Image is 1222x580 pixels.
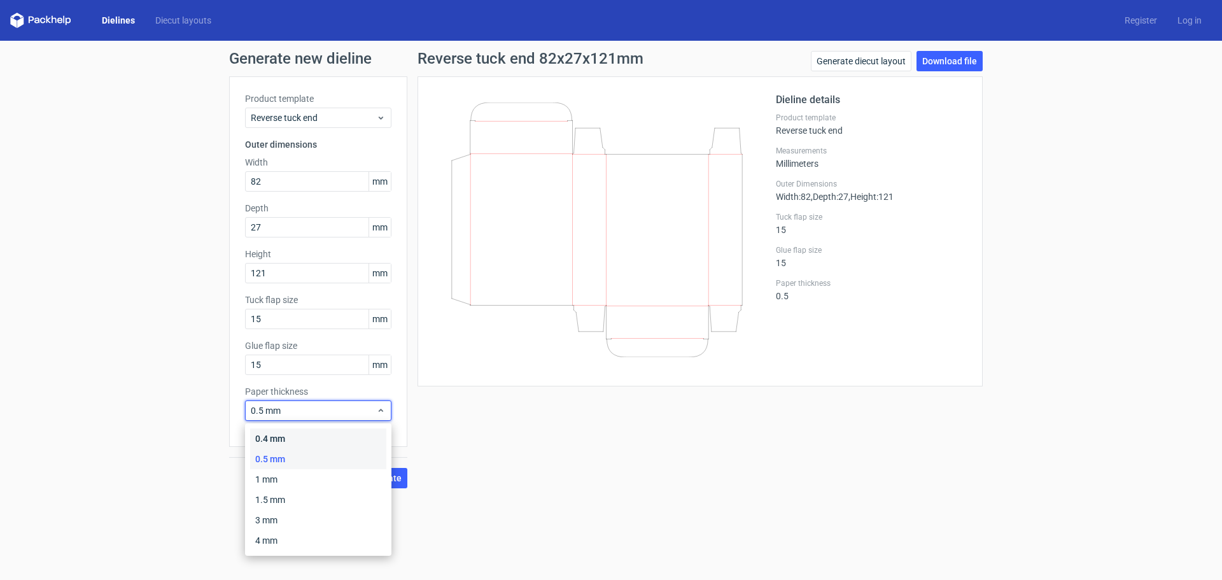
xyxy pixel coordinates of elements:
[245,156,391,169] label: Width
[1114,14,1167,27] a: Register
[811,192,848,202] span: , Depth : 27
[250,510,386,530] div: 3 mm
[811,51,911,71] a: Generate diecut layout
[92,14,145,27] a: Dielines
[369,309,391,329] span: mm
[418,51,643,66] h1: Reverse tuck end 82x27x121mm
[776,278,967,301] div: 0.5
[776,146,967,169] div: Millimeters
[250,428,386,449] div: 0.4 mm
[369,264,391,283] span: mm
[251,111,376,124] span: Reverse tuck end
[245,138,391,151] h3: Outer dimensions
[145,14,221,27] a: Diecut layouts
[369,172,391,191] span: mm
[250,469,386,490] div: 1 mm
[776,245,967,268] div: 15
[776,113,967,123] label: Product template
[776,192,811,202] span: Width : 82
[776,92,967,108] h2: Dieline details
[245,339,391,352] label: Glue flap size
[369,355,391,374] span: mm
[250,530,386,551] div: 4 mm
[245,248,391,260] label: Height
[245,385,391,398] label: Paper thickness
[245,294,391,306] label: Tuck flap size
[250,449,386,469] div: 0.5 mm
[776,245,967,255] label: Glue flap size
[776,212,967,222] label: Tuck flap size
[245,92,391,105] label: Product template
[369,218,391,237] span: mm
[776,212,967,235] div: 15
[250,490,386,510] div: 1.5 mm
[1167,14,1212,27] a: Log in
[229,51,993,66] h1: Generate new dieline
[776,179,967,189] label: Outer Dimensions
[776,278,967,288] label: Paper thickness
[916,51,983,71] a: Download file
[776,113,967,136] div: Reverse tuck end
[251,404,376,417] span: 0.5 mm
[776,146,967,156] label: Measurements
[245,202,391,215] label: Depth
[848,192,894,202] span: , Height : 121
